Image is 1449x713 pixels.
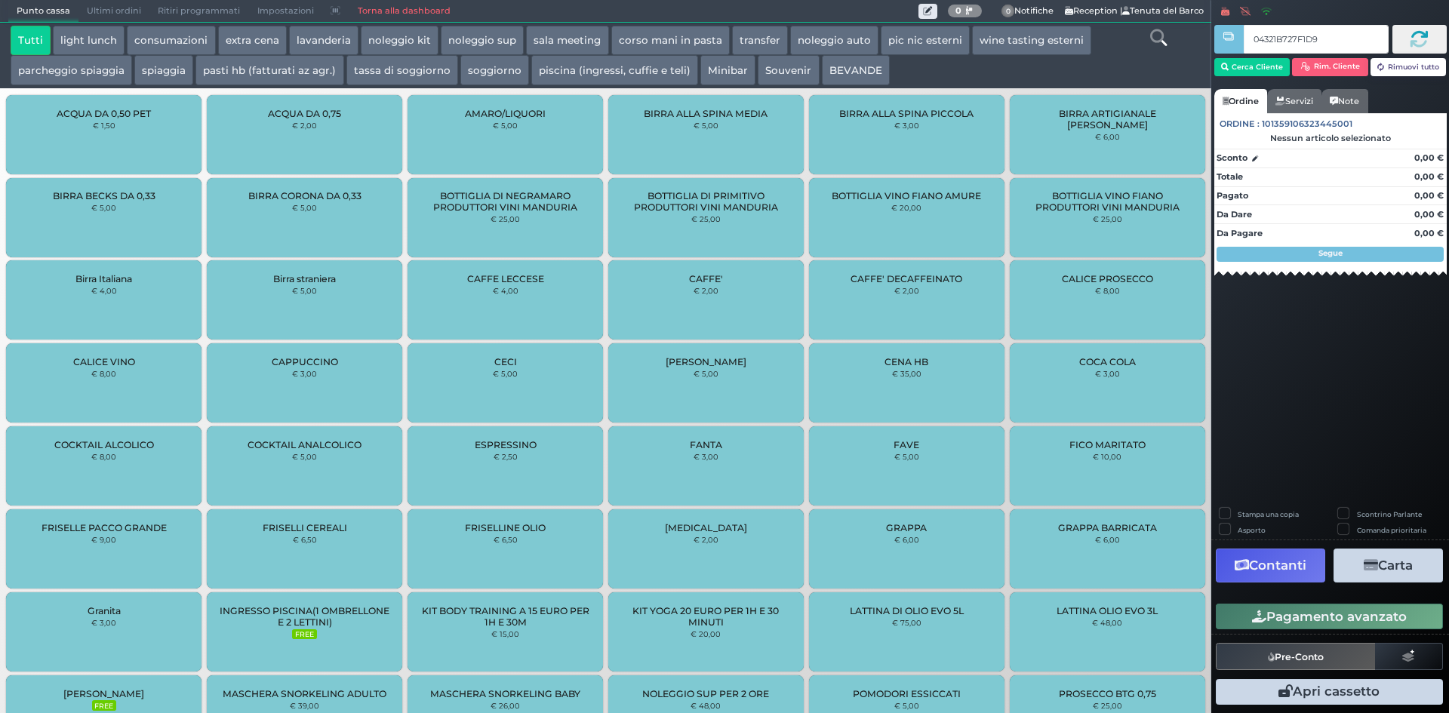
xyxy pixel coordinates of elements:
[1267,89,1321,113] a: Servizi
[493,286,518,295] small: € 4,00
[361,26,438,56] button: noleggio kit
[621,190,791,213] span: BOTTIGLIA DI PRIMITIVO PRODUTTORI VINI MANDURIA
[1414,209,1444,220] strong: 0,00 €
[292,203,317,212] small: € 5,00
[611,26,730,56] button: corso mani in pasta
[272,356,338,367] span: CAPPUCCINO
[1057,605,1158,616] span: LATTINA OLIO EVO 3L
[850,605,964,616] span: LATTINA DI OLIO EVO 5L
[1095,369,1120,378] small: € 3,00
[1079,356,1136,367] span: COCA COLA
[732,26,788,56] button: transfer
[1214,58,1291,76] button: Cerca Cliente
[1238,525,1266,535] label: Asporto
[1318,248,1343,258] strong: Segue
[475,439,537,450] span: ESPRESSINO
[1095,286,1120,295] small: € 8,00
[149,1,248,22] span: Ritiri programmati
[642,688,769,699] span: NOLEGGIO SUP PER 2 ORE
[894,452,919,461] small: € 5,00
[11,55,132,85] button: parcheggio spiaggia
[894,701,919,710] small: € 5,00
[73,356,135,367] span: CALICE VINO
[665,522,747,533] span: [MEDICAL_DATA]
[292,369,317,378] small: € 3,00
[1069,439,1146,450] span: FICO MARITATO
[223,688,386,699] span: MASCHERA SNORKELING ADULTO
[491,629,519,638] small: € 15,00
[1022,108,1192,131] span: BIRRA ARTIGIANALE [PERSON_NAME]
[694,286,718,295] small: € 2,00
[1059,688,1156,699] span: PROSECCO BTG 0,75
[292,286,317,295] small: € 5,00
[494,535,518,544] small: € 6,50
[420,605,590,628] span: KIT BODY TRAINING A 15 EURO PER 1H E 30M
[218,26,287,56] button: extra cena
[700,55,755,85] button: Minibar
[91,203,116,212] small: € 5,00
[884,356,928,367] span: CENA HB
[1414,190,1444,201] strong: 0,00 €
[1093,701,1122,710] small: € 25,00
[93,121,115,130] small: € 1,50
[1334,549,1443,582] button: Carta
[1414,228,1444,238] strong: 0,00 €
[790,26,878,56] button: noleggio auto
[1092,618,1122,627] small: € 48,00
[1414,152,1444,163] strong: 0,00 €
[1216,549,1325,582] button: Contanti
[1022,190,1192,213] span: BOTTIGLIA VINO FIANO PRODUTTORI VINI MANDURIA
[972,26,1091,56] button: wine tasting esterni
[1093,452,1121,461] small: € 10,00
[1216,604,1443,629] button: Pagamento avanzato
[822,55,890,85] button: BEVANDE
[220,605,389,628] span: INGRESSO PISCINA(1 OMBRELLONE E 2 LETTINI)
[694,369,718,378] small: € 5,00
[292,452,317,461] small: € 5,00
[195,55,343,85] button: pasti hb (fatturati az agr.)
[127,26,215,56] button: consumazioni
[292,121,317,130] small: € 2,00
[531,55,698,85] button: piscina (ingressi, cuffie e teli)
[1062,273,1153,284] span: CALICE PROSECCO
[1217,152,1247,164] strong: Sconto
[430,688,580,699] span: MASCHERA SNORKELING BABY
[1216,679,1443,705] button: Apri cassetto
[493,121,518,130] small: € 5,00
[8,1,78,22] span: Punto cassa
[1095,132,1120,141] small: € 6,00
[467,273,544,284] span: CAFFE LECCESE
[1217,209,1252,220] strong: Da Dare
[293,535,317,544] small: € 6,50
[1321,89,1367,113] a: Note
[263,522,347,533] span: FRISELLI CEREALI
[691,701,721,710] small: € 48,00
[42,522,167,533] span: FRISELLE PACCO GRANDE
[758,55,819,85] button: Souvenir
[1093,214,1122,223] small: € 25,00
[832,190,981,201] span: BOTTIGLIA VINO FIANO AMURE
[955,5,961,16] b: 0
[1371,58,1447,76] button: Rimuovi tutto
[248,190,361,201] span: BIRRA CORONA DA 0,33
[621,605,791,628] span: KIT YOGA 20 EURO PER 1H E 30 MINUTI
[290,701,319,710] small: € 39,00
[134,55,193,85] button: spiaggia
[881,26,970,56] button: pic nic esterni
[78,1,149,22] span: Ultimi ordini
[88,605,121,616] span: Granita
[491,701,520,710] small: € 26,00
[694,535,718,544] small: € 2,00
[894,286,919,295] small: € 2,00
[493,369,518,378] small: € 5,00
[1244,25,1388,54] input: Codice Cliente
[441,26,524,56] button: noleggio sup
[494,356,517,367] span: CECI
[465,108,546,119] span: AMARO/LIQUORI
[1214,133,1447,143] div: Nessun articolo selezionato
[54,439,154,450] span: COCKTAIL ALCOLICO
[839,108,974,119] span: BIRRA ALLA SPINA PICCOLA
[420,190,590,213] span: BOTTIGLIA DI NEGRAMARO PRODUTTORI VINI MANDURIA
[273,273,336,284] span: Birra straniera
[689,273,723,284] span: CAFFE'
